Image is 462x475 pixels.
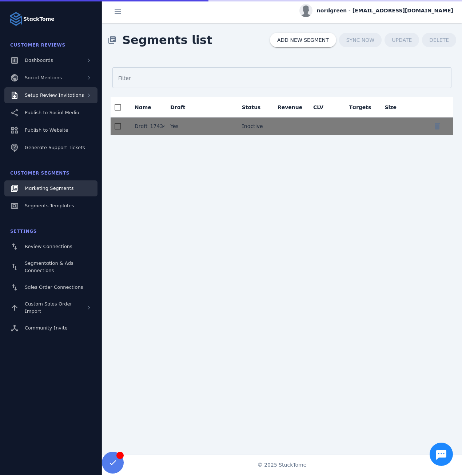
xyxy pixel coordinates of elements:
img: Logo image [9,12,23,26]
img: profile.jpg [299,4,312,17]
a: Segments Templates [4,198,97,214]
mat-cell: Yes [164,117,200,135]
span: Generate Support Tickets [25,145,85,150]
span: Marketing Segments [25,185,73,191]
span: Customer Reviews [10,43,65,48]
mat-header-cell: Targets [343,97,379,117]
button: nordgreen - [EMAIL_ADDRESS][DOMAIN_NAME] [299,4,453,17]
a: Marketing Segments [4,180,97,196]
div: Draft [170,104,185,111]
span: Dashboards [25,57,53,63]
span: Publish to Website [25,127,68,133]
span: Custom Sales Order Import [25,301,72,314]
div: Status [242,104,267,111]
div: Revenue [278,104,302,111]
span: Segments list [116,25,218,55]
span: Segmentation & Ads Connections [25,260,73,273]
div: Name [135,104,151,111]
span: Customer Segments [10,171,69,176]
a: Generate Support Tickets [4,140,97,156]
span: Settings [10,229,37,234]
span: Segments Templates [25,203,74,208]
div: CLV [313,104,330,111]
span: Community Invite [25,325,68,331]
button: ADD NEW SEGMENT [270,33,336,47]
mat-icon: library_books [108,36,116,44]
div: Revenue [278,104,309,111]
div: CLV [313,104,323,111]
a: Community Invite [4,320,97,336]
span: Review Connections [25,244,72,249]
span: Social Mentions [25,75,62,80]
strong: StackTome [23,15,55,23]
div: Status [242,104,261,111]
a: Segmentation & Ads Connections [4,256,97,278]
mat-cell: Draft_1743418474114 [129,117,164,135]
span: nordgreen - [EMAIL_ADDRESS][DOMAIN_NAME] [317,7,453,15]
div: Size [385,104,397,111]
span: © 2025 StackTome [258,461,307,469]
div: Name [135,104,158,111]
span: Sales Order Connections [25,284,83,290]
a: Publish to Website [4,122,97,138]
a: Publish to Social Media [4,105,97,121]
span: Setup Review Invitations [25,92,84,98]
div: Size [385,104,403,111]
mat-label: Filter [118,75,131,81]
span: Publish to Social Media [25,110,79,115]
a: Sales Order Connections [4,279,97,295]
div: Draft [170,104,192,111]
button: Delete [430,119,445,133]
span: ADD NEW SEGMENT [277,37,329,43]
mat-cell: Inactive [236,117,272,135]
a: Review Connections [4,239,97,255]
